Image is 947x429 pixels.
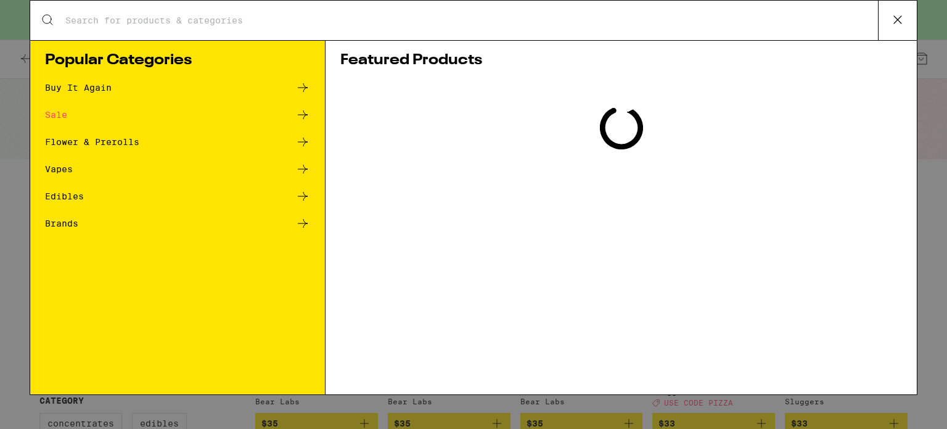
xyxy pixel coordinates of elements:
[45,83,112,92] div: Buy It Again
[45,216,310,231] a: Brands
[45,138,139,146] div: Flower & Prerolls
[45,80,310,95] a: Buy It Again
[65,15,878,26] input: Search for products & categories
[45,110,67,119] div: Sale
[45,53,310,68] h1: Popular Categories
[45,219,78,228] div: Brands
[340,53,902,68] h1: Featured Products
[45,107,310,122] a: Sale
[45,162,310,177] a: Vapes
[45,135,310,149] a: Flower & Prerolls
[45,192,84,201] div: Edibles
[45,189,310,204] a: Edibles
[45,165,73,173] div: Vapes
